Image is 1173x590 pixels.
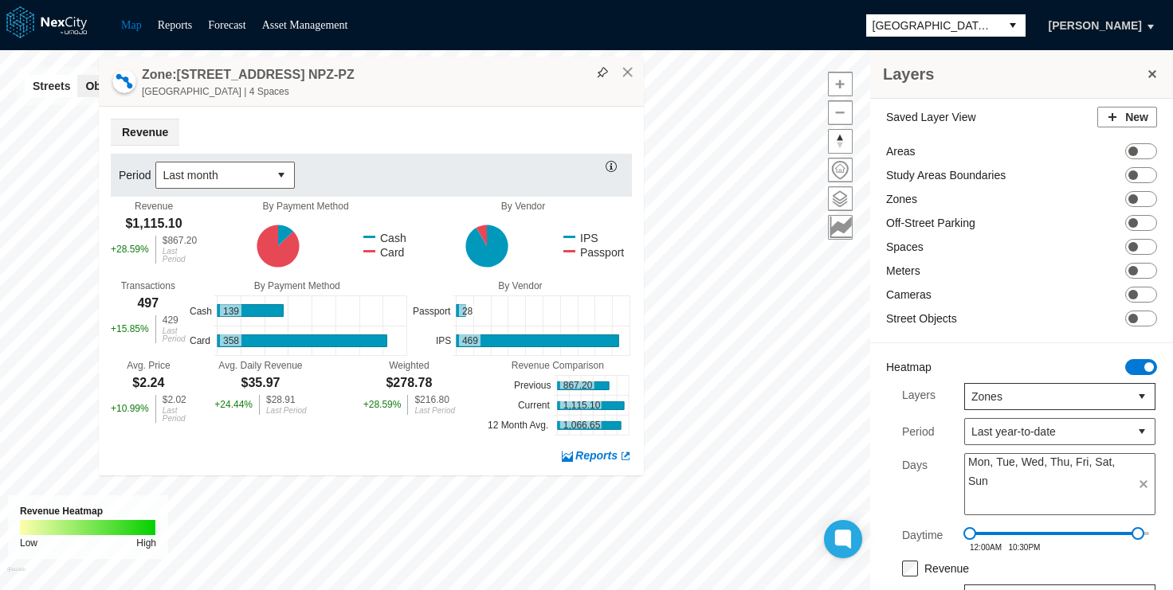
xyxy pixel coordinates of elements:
label: Study Areas Boundaries [886,167,1006,183]
div: Revenue Heatmap [20,503,156,519]
img: revenue [20,520,155,535]
label: Period [902,424,934,440]
div: Low [20,535,37,551]
div: 429 [163,315,186,325]
span: Sat, [1095,454,1115,470]
span: clear [1132,473,1155,495]
span: Last year-to-date [971,424,1123,440]
button: select [1129,419,1155,444]
span: New [1125,109,1148,125]
span: Last month [163,167,262,183]
label: Zones [886,191,917,207]
div: By Vendor [414,201,632,212]
span: Streets [33,78,70,94]
button: select [269,162,294,188]
h3: Layers [883,63,1144,85]
div: Last Period [163,327,186,343]
div: Avg. Daily Revenue [218,360,302,371]
span: Drag [963,527,976,540]
text: IPS [436,336,451,347]
button: Zoom out [828,100,853,125]
span: Thu, [1050,454,1073,470]
div: + 28.59 % [363,395,402,415]
span: Tue, [996,454,1018,470]
a: Asset Management [262,19,348,31]
div: $1,115.10 [125,215,182,232]
label: Spaces [886,239,924,255]
button: Layers management [828,186,853,211]
label: Meters [886,263,920,279]
span: 12:00AM [970,543,1002,552]
span: Sun [968,473,988,489]
text: 1,115.10 [563,400,601,412]
span: 10:30PM [1008,543,1040,552]
span: Fri, [1076,454,1092,470]
div: $28.91 [266,395,307,404]
label: Layers [902,383,936,410]
text: 1,066.65 [563,420,601,432]
label: Street Objects [886,311,957,326]
button: Reset bearing to north [828,129,853,154]
label: Areas [886,143,916,159]
button: Key metrics [828,215,853,240]
div: + 10.99 % [111,395,149,423]
a: Reports [158,19,193,31]
a: Mapbox homepage [7,567,25,585]
label: Heatmap [886,359,932,375]
div: $278.78 [386,374,432,392]
label: Saved Layer View [886,109,976,125]
label: Period [119,167,155,183]
text: 358 [223,336,239,347]
label: Revenue [924,562,969,575]
span: Drag [1132,527,1144,540]
button: select [1000,14,1026,37]
span: Zoom out [829,101,852,124]
div: 497 [137,295,159,312]
a: Reports [561,447,632,463]
button: Close popup [621,65,635,80]
span: [GEOGRAPHIC_DATA][PERSON_NAME] [873,18,994,33]
span: Zoom in [829,72,852,96]
span: Revenue [111,119,179,145]
text: 139 [223,306,239,317]
div: By Payment Method [197,201,414,212]
div: $2.24 [132,374,164,392]
div: Last Period [266,407,307,415]
div: Last Period [163,248,197,264]
div: $2.02 [163,395,186,404]
span: Objects [85,78,126,94]
text: 12 Month Avg. [488,420,549,432]
span: Reset bearing to north [829,130,852,153]
div: Revenue Comparison [484,360,632,371]
text: Current [518,400,551,412]
span: Zones [971,389,1123,404]
div: [GEOGRAPHIC_DATA] | 4 Spaces [142,84,636,100]
span: Reports [575,447,618,463]
label: Off-Street Parking [886,215,975,231]
img: svg%3e [597,67,608,78]
div: $216.80 [414,395,455,404]
h4: Zone: [STREET_ADDRESS] NPZ-PZ [142,66,355,84]
label: Days [902,453,928,515]
text: Cash [190,306,212,317]
span: [PERSON_NAME] [1049,18,1142,33]
text: Previous [514,381,551,392]
text: Passport [413,306,451,317]
label: Daytime [902,523,943,552]
div: + 15.85 % [111,315,149,343]
button: Home [828,158,853,182]
button: Streets [25,75,78,97]
text: 28 [462,306,473,317]
div: + 24.44 % [214,395,253,415]
span: Wed, [1022,454,1047,470]
label: Cameras [886,287,932,303]
button: select [1129,384,1155,409]
a: Map [121,19,142,31]
a: Forecast [208,19,245,31]
div: $35.97 [241,374,280,392]
div: By Vendor [409,280,632,291]
div: Transactions [121,280,175,291]
text: Card [190,336,210,347]
button: New [1097,107,1157,127]
div: Revenue [135,201,173,212]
